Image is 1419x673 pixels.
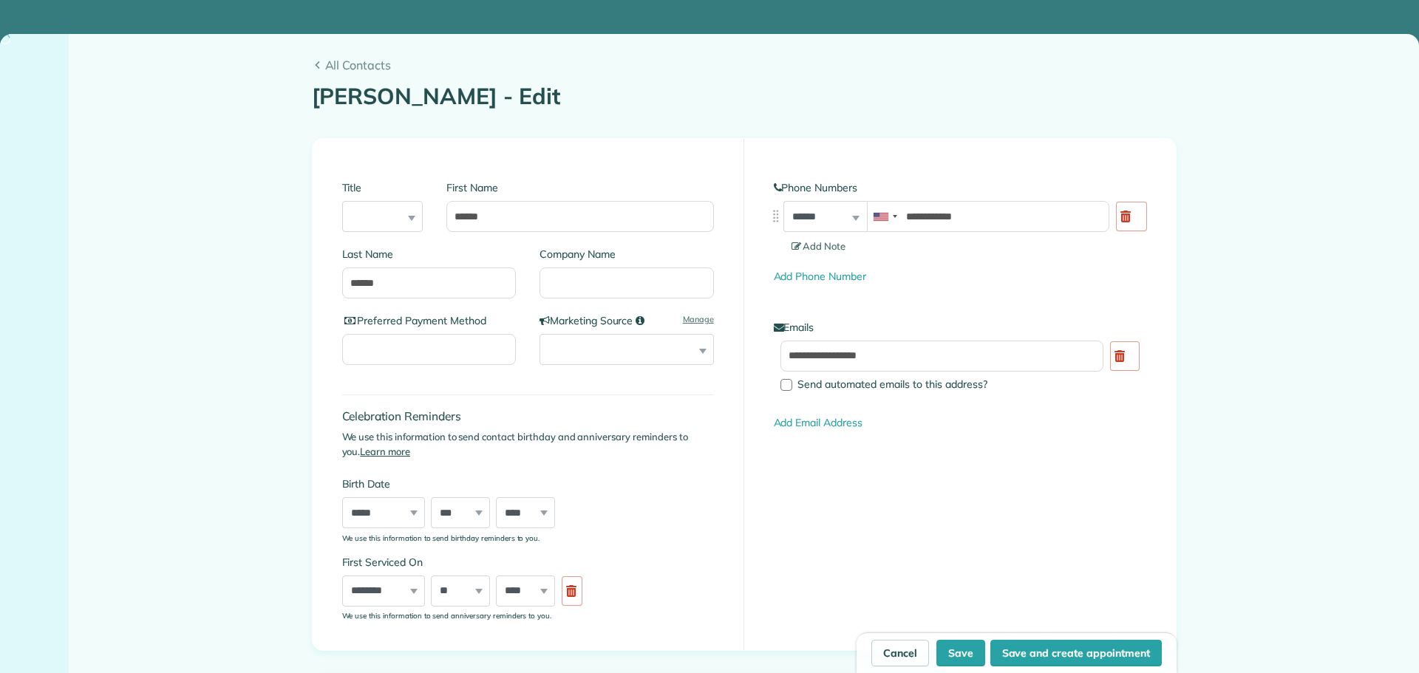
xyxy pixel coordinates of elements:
[360,445,410,457] a: Learn more
[325,56,1177,74] span: All Contacts
[342,247,517,262] label: Last Name
[936,640,985,666] button: Save
[797,378,987,391] span: Send automated emails to this address?
[342,313,517,328] label: Preferred Payment Method
[342,430,714,459] p: We use this information to send contact birthday and anniversary reminders to you.
[774,416,862,429] a: Add Email Address
[868,202,902,231] div: United States: +1
[312,84,1177,109] h1: [PERSON_NAME] - Edit
[342,410,714,423] h4: Celebration Reminders
[342,611,552,620] sub: We use this information to send anniversary reminders to you.
[342,533,540,542] sub: We use this information to send birthday reminders to you.
[446,180,713,195] label: First Name
[774,320,1146,335] label: Emails
[774,270,866,283] a: Add Phone Number
[792,240,846,252] span: Add Note
[540,313,714,328] label: Marketing Source
[768,208,783,224] img: drag_indicator-119b368615184ecde3eda3c64c821f6cf29d3e2b97b89ee44bc31753036683e5.png
[342,476,590,491] label: Birth Date
[683,313,714,326] a: Manage
[871,640,929,666] a: Cancel
[774,180,1146,195] label: Phone Numbers
[312,56,1177,74] a: All Contacts
[540,247,714,262] label: Company Name
[990,640,1162,666] button: Save and create appointment
[342,180,423,195] label: Title
[342,555,590,570] label: First Serviced On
